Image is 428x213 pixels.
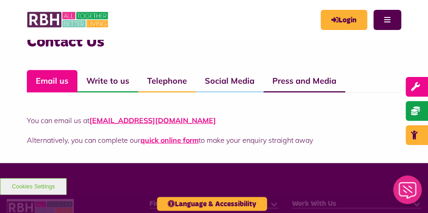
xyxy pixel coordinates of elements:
a: Social Media [196,70,263,93]
p: Alternatively, you can complete our to make your enquiry straight away [27,135,401,145]
a: Write to us [77,70,138,93]
p: You can email us at [27,115,401,126]
a: Press and Media [263,70,345,93]
a: Email us [27,70,77,93]
a: quick online form [140,136,199,145]
a: [EMAIL_ADDRESS][DOMAIN_NAME] [89,116,216,125]
button: Navigation [373,10,401,30]
iframe: Netcall Web Assistant for live chat [388,173,428,213]
h3: Contact Us [27,32,401,52]
button: Language & Accessibility [157,197,267,211]
a: MyRBH [321,10,367,30]
img: RBH [27,9,110,30]
a: Telephone [138,70,196,93]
